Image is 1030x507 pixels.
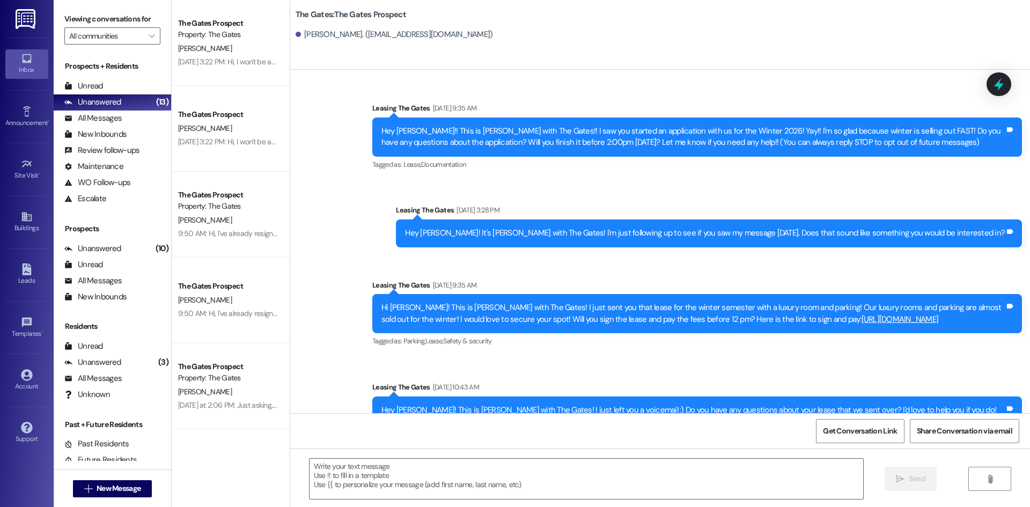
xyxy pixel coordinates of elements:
div: (3) [156,354,171,371]
i:  [986,475,994,483]
a: Inbox [5,49,48,78]
div: Prospects + Residents [54,61,171,72]
label: Viewing conversations for [64,11,160,27]
a: Support [5,418,48,447]
input: All communities [69,27,143,45]
div: Leasing The Gates [372,381,1022,396]
span: New Message [97,483,141,494]
div: (10) [153,240,171,257]
span: • [41,328,43,336]
div: All Messages [64,113,122,124]
div: Leasing The Gates [372,280,1022,295]
i:  [149,32,154,40]
a: Account [5,366,48,395]
div: Unanswered [64,97,121,108]
div: Hey [PERSON_NAME]! This is [PERSON_NAME] with The Gates! I just left you a voicemail :) Do you ha... [381,405,1005,428]
div: The Gates Prospect [178,189,277,201]
div: [PERSON_NAME]. ([EMAIL_ADDRESS][DOMAIN_NAME]) [296,29,493,40]
div: Unread [64,80,103,92]
div: Leasing The Gates [372,102,1022,117]
div: Hi [PERSON_NAME]! This is [PERSON_NAME] with The Gates! I just sent you that lease for the winter... [381,302,1005,325]
div: The Gates Prospect [178,18,277,29]
div: [DATE] at 2:06 PM: Just asking, how long will we go without a microwave? They took it off to fix ... [178,400,645,410]
span: Lease , [403,160,421,169]
a: Templates • [5,313,48,342]
div: Unread [64,259,103,270]
button: New Message [73,480,152,497]
div: 9:50 AM: Hi, I've already resigned for winter semester, thanks! [178,308,369,318]
span: [PERSON_NAME] [178,123,232,133]
div: [DATE] 3:22 PM: Hi, I won't be attending the winter semester. Thank you though! [178,137,421,146]
a: [URL][DOMAIN_NAME] [862,314,939,325]
span: [PERSON_NAME] [178,295,232,305]
div: Unanswered [64,243,121,254]
i:  [84,484,92,493]
div: Property: The Gates [178,201,277,212]
button: Get Conversation Link [816,419,904,443]
div: Maintenance [64,161,123,172]
span: Get Conversation Link [823,425,897,437]
span: Lease , [425,336,443,346]
div: All Messages [64,373,122,384]
div: Property: The Gates [178,29,277,40]
span: [PERSON_NAME] [178,43,232,53]
a: Buildings [5,208,48,237]
span: [PERSON_NAME] [178,215,232,225]
div: New Inbounds [64,129,127,140]
span: Documentation [421,160,466,169]
div: [DATE] 9:35 AM [430,102,477,114]
div: Tagged as: [372,333,1022,349]
div: Residents [54,321,171,332]
button: Share Conversation via email [910,419,1019,443]
div: Past Residents [64,438,129,450]
div: [DATE] 3:28 PM [454,204,499,216]
span: Share Conversation via email [917,425,1012,437]
div: Leasing The Gates [396,204,1022,219]
div: Property: The Gates [178,372,277,384]
div: Unread [64,341,103,352]
div: The Gates Prospect [178,109,277,120]
div: [DATE] 10:43 AM [430,381,479,393]
a: Site Visit • [5,155,48,184]
span: Send [909,473,925,484]
div: All Messages [64,275,122,286]
i:  [896,475,904,483]
span: Safety & security [443,336,492,346]
div: [DATE] 9:35 AM [430,280,477,291]
div: 9:50 AM: Hi, I've already resigned for winter semester, thanks! [178,229,369,238]
div: Hey [PERSON_NAME]!! This is [PERSON_NAME] with The Gates!! I saw you started an application with ... [381,126,1005,149]
span: • [39,170,40,178]
div: Prospects [54,223,171,234]
div: Review follow-ups [64,145,139,156]
div: Hey [PERSON_NAME]! It's [PERSON_NAME] with The Gates! I'm just following up to see if you saw my ... [405,227,1005,239]
div: [DATE] 3:22 PM: Hi, I won't be attending the winter semester. Thank you though! [178,57,421,67]
span: [PERSON_NAME] [178,387,232,396]
div: New Inbounds [64,291,127,303]
img: ResiDesk Logo [16,9,38,29]
div: Tagged as: [372,157,1022,172]
span: • [48,117,49,125]
b: The Gates: The Gates Prospect [296,9,406,20]
div: The Gates Prospect [178,361,277,372]
div: Future Residents [64,454,137,466]
button: Send [885,467,937,491]
div: Unanswered [64,357,121,368]
div: Escalate [64,193,106,204]
div: WO Follow-ups [64,177,130,188]
div: (13) [153,94,171,111]
span: Parking , [403,336,425,346]
div: The Gates Prospect [178,281,277,292]
div: Past + Future Residents [54,419,171,430]
div: Unknown [64,389,110,400]
a: Leads [5,260,48,289]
